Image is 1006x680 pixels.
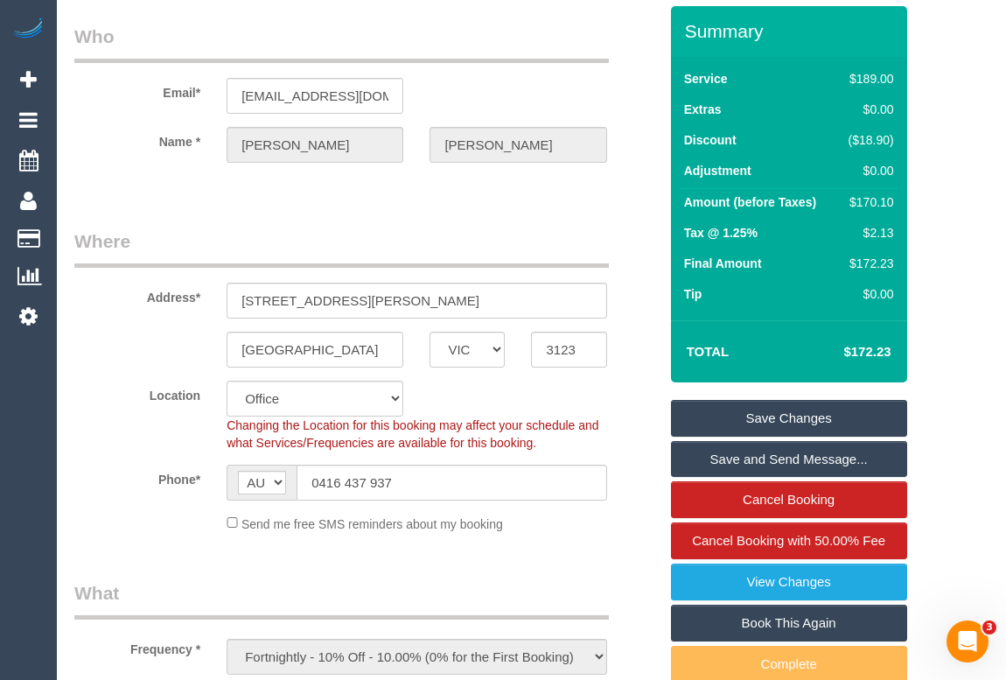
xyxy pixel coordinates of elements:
label: Tip [684,285,702,303]
img: Automaid Logo [10,18,45,42]
input: Phone* [297,465,606,501]
label: Final Amount [684,255,762,272]
span: Send me free SMS reminders about my booking [241,516,503,530]
iframe: Intercom live chat [947,620,989,662]
label: Address* [61,283,213,306]
input: Last Name* [430,127,606,163]
div: $0.00 [842,162,894,179]
label: Email* [61,78,213,102]
label: Location [61,381,213,404]
input: First Name* [227,127,403,163]
div: ($18.90) [842,131,894,149]
span: Cancel Booking with 50.00% Fee [692,533,885,548]
div: $189.00 [842,70,894,88]
legend: Where [74,228,609,268]
h4: $172.23 [791,345,891,360]
label: Service [684,70,728,88]
label: Phone* [61,465,213,488]
label: Adjustment [684,162,751,179]
a: Save Changes [671,400,907,437]
label: Amount (before Taxes) [684,193,816,211]
label: Frequency * [61,634,213,658]
div: $170.10 [842,193,894,211]
input: Suburb* [227,332,403,368]
input: Post Code* [531,332,606,368]
h3: Summary [685,21,898,41]
legend: What [74,580,609,620]
span: 3 [982,620,996,634]
a: Save and Send Message... [671,441,907,478]
strong: Total [687,344,730,359]
legend: Who [74,24,609,63]
input: Email* [227,78,403,114]
label: Tax @ 1.25% [684,224,758,242]
label: Extras [684,101,722,118]
a: Cancel Booking with 50.00% Fee [671,522,907,559]
div: $172.23 [842,255,894,272]
span: Changing the Location for this booking may affect your schedule and what Services/Frequencies are... [227,418,598,450]
a: Book This Again [671,605,907,641]
div: $0.00 [842,101,894,118]
a: View Changes [671,564,907,600]
div: $2.13 [842,224,894,242]
a: Cancel Booking [671,481,907,518]
label: Discount [684,131,737,149]
label: Name * [61,127,213,151]
div: $0.00 [842,285,894,303]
